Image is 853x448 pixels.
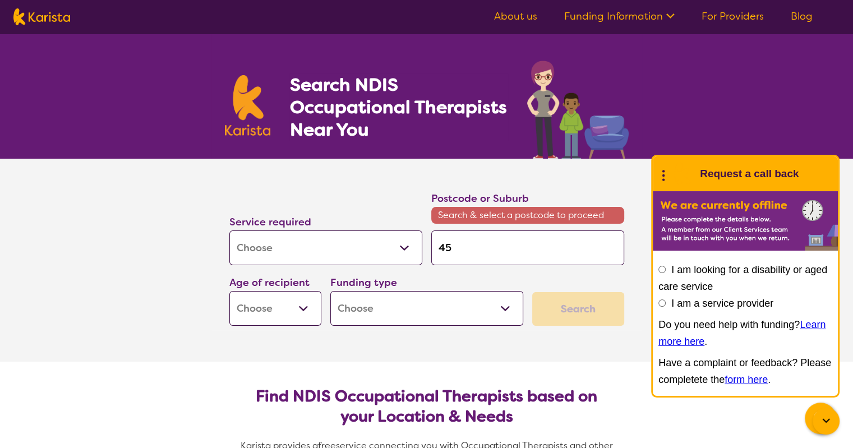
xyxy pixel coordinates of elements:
[725,374,768,385] a: form here
[671,298,773,309] label: I am a service provider
[653,191,838,251] img: Karista offline chat form to request call back
[805,403,836,434] button: Channel Menu
[702,10,764,23] a: For Providers
[289,73,508,141] h1: Search NDIS Occupational Therapists Near You
[229,215,311,229] label: Service required
[431,192,529,205] label: Postcode or Suburb
[658,354,832,388] p: Have a complaint or feedback? Please completete the .
[658,264,827,292] label: I am looking for a disability or aged care service
[431,207,624,224] span: Search & select a postcode to proceed
[564,10,675,23] a: Funding Information
[330,276,397,289] label: Funding type
[13,8,70,25] img: Karista logo
[238,386,615,427] h2: Find NDIS Occupational Therapists based on your Location & Needs
[791,10,813,23] a: Blog
[658,316,832,350] p: Do you need help with funding? .
[225,75,271,136] img: Karista logo
[229,276,310,289] label: Age of recipient
[494,10,537,23] a: About us
[527,61,629,159] img: occupational-therapy
[431,230,624,265] input: Type
[700,165,799,182] h1: Request a call back
[671,163,693,185] img: Karista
